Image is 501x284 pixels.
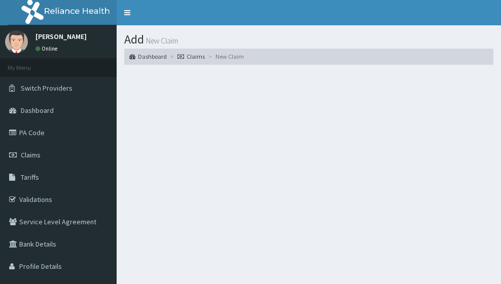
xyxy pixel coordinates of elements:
[35,45,60,52] a: Online
[21,150,41,159] span: Claims
[129,52,167,61] a: Dashboard
[124,33,493,46] h1: Add
[21,173,39,182] span: Tariffs
[21,84,73,93] span: Switch Providers
[206,52,244,61] li: New Claim
[21,106,54,115] span: Dashboard
[5,30,28,53] img: User Image
[35,33,87,40] p: [PERSON_NAME]
[177,52,205,61] a: Claims
[144,37,178,45] small: New Claim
